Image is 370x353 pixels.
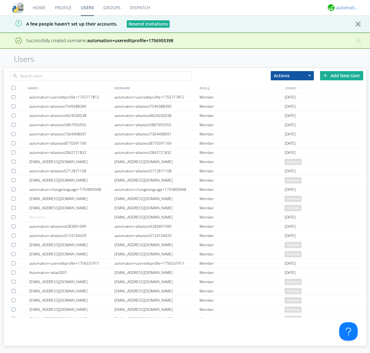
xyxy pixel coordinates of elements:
[4,194,366,203] a: [EMAIL_ADDRESS][DOMAIN_NAME][EMAIL_ADDRESS][DOMAIN_NAME]Memberpending
[29,305,114,314] div: [EMAIL_ADDRESS][DOMAIN_NAME]
[199,148,285,157] div: Member
[114,157,199,166] div: [EMAIL_ADDRESS][DOMAIN_NAME]
[285,159,302,165] span: pending
[285,205,302,211] span: pending
[4,314,366,323] a: [EMAIL_ADDRESS][DOMAIN_NAME][EMAIL_ADDRESS][DOMAIN_NAME]Memberpending
[199,185,285,194] div: Member
[199,203,285,212] div: Member
[127,20,170,28] button: Resend Invitations
[112,83,198,92] div: USERNAME
[114,203,199,212] div: [EMAIL_ADDRESS][DOMAIN_NAME]
[29,222,114,231] div: automation+atlastest4283901099
[285,166,296,176] span: [DATE]
[4,203,366,213] a: [EMAIL_ADDRESS][DOMAIN_NAME][EMAIL_ADDRESS][DOMAIN_NAME]Memberpending
[114,231,199,240] div: automation+atlastest5124104429
[199,111,285,120] div: Member
[199,259,285,268] div: Member
[114,287,199,295] div: [EMAIL_ADDRESS][DOMAIN_NAME]
[199,166,285,175] div: Member
[320,71,363,80] div: Add New User
[4,185,366,194] a: automation+changelanguage+1755800948automation+changelanguage+1755800948Member[DATE]
[285,93,296,102] span: [DATE]
[4,139,366,148] a: automation+atlastest8770591169automation+atlastest8770591169Member[DATE]
[12,2,23,13] img: cddb5a64eb264b2086981ab96f4c1ba7
[285,251,302,257] span: pending
[29,296,114,305] div: [EMAIL_ADDRESS][DOMAIN_NAME]
[29,215,45,220] span: No name
[285,111,296,120] span: [DATE]
[4,111,366,120] a: automation+atlastest4624030038automation+atlastest4624030038Member[DATE]
[285,177,302,183] span: pending
[29,231,114,240] div: automation+atlastest5124104429
[114,296,199,305] div: [EMAIL_ADDRESS][DOMAIN_NAME]
[114,222,199,231] div: automation+atlastest4283901099
[199,268,285,277] div: Member
[199,287,285,295] div: Member
[10,71,192,80] input: Search users
[284,83,370,92] div: JOINED
[4,277,366,287] a: [EMAIL_ADDRESS][DOMAIN_NAME][EMAIL_ADDRESS][DOMAIN_NAME]Memberpending
[29,287,114,295] div: [EMAIL_ADDRESS][DOMAIN_NAME]
[339,322,358,341] iframe: Toggle Customer Support
[199,240,285,249] div: Member
[199,194,285,203] div: Member
[271,71,314,80] button: Actions
[29,111,114,120] div: automation+atlastest4624030038
[114,176,199,185] div: [EMAIL_ADDRESS][DOMAIN_NAME]
[4,305,366,314] a: [EMAIL_ADDRESS][DOMAIN_NAME][EMAIL_ADDRESS][DOMAIN_NAME]Memberpending
[199,130,285,138] div: Member
[29,240,114,249] div: [EMAIL_ADDRESS][DOMAIN_NAME]
[114,314,199,323] div: [EMAIL_ADDRESS][DOMAIN_NAME]
[285,279,302,285] span: pending
[285,130,296,139] span: [DATE]
[199,222,285,231] div: Member
[199,139,285,148] div: Member
[4,176,366,185] a: [EMAIL_ADDRESS][DOMAIN_NAME][EMAIL_ADDRESS][DOMAIN_NAME]Memberpending
[114,213,199,222] div: [EMAIL_ADDRESS][DOMAIN_NAME]
[199,250,285,259] div: Member
[114,268,199,277] div: [EMAIL_ADDRESS][DOMAIN_NAME]
[4,93,366,102] a: automation+usereditprofile+1755717812automation+usereditprofile+1755717812Member[DATE]
[199,314,285,323] div: Member
[199,157,285,166] div: Member
[198,83,284,92] div: ROLE
[285,231,296,240] span: [DATE]
[199,277,285,286] div: Member
[285,307,302,313] span: pending
[5,21,117,27] span: A few people haven't set up their accounts.
[4,250,366,259] a: [EMAIL_ADDRESS][DOMAIN_NAME][EMAIL_ADDRESS][DOMAIN_NAME]Memberpending
[114,93,199,102] div: automation+usereditprofile+1755717812
[4,130,366,139] a: automation+atlastest7364468097automation+atlastest7364468097Member[DATE]
[4,240,366,250] a: [EMAIL_ADDRESS][DOMAIN_NAME][EMAIL_ADDRESS][DOMAIN_NAME]Memberpending
[114,148,199,157] div: automation+atlastest2842721832
[199,305,285,314] div: Member
[29,268,114,277] div: Automation+atlas0001
[29,148,114,157] div: automation+atlastest2842721832
[199,231,285,240] div: Member
[285,259,296,268] span: [DATE]
[199,213,285,222] div: Member
[114,277,199,286] div: [EMAIL_ADDRESS][DOMAIN_NAME]
[4,222,366,231] a: automation+atlastest4283901099automation+atlastest4283901099Member[DATE]
[4,296,366,305] a: [EMAIL_ADDRESS][DOMAIN_NAME][EMAIL_ADDRESS][DOMAIN_NAME]Memberpending
[285,102,296,111] span: [DATE]
[4,268,366,277] a: Automation+atlas0001[EMAIL_ADDRESS][DOMAIN_NAME]Member[DATE]
[114,111,199,120] div: automation+atlastest4624030038
[114,139,199,148] div: automation+atlastest8770591169
[29,102,114,111] div: automation+atlastest7549388390
[29,130,114,138] div: automation+atlastest7364468097
[285,120,296,130] span: [DATE]
[87,38,173,43] strong: automation+usereditprofile+1756955398
[199,102,285,111] div: Member
[285,316,302,322] span: pending
[114,259,199,268] div: automation+usereditprofile+1756331911
[4,231,366,240] a: automation+atlastest5124104429automation+atlastest5124104429Member[DATE]
[29,166,114,175] div: automation+atlastest5712871108
[26,83,112,92] div: NAMES
[285,185,296,194] span: [DATE]
[285,213,296,222] span: [DATE]
[285,196,302,202] span: pending
[29,277,114,286] div: [EMAIL_ADDRESS][DOMAIN_NAME]
[26,38,173,43] span: Successfully created username:
[29,139,114,148] div: automation+atlastest8770591169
